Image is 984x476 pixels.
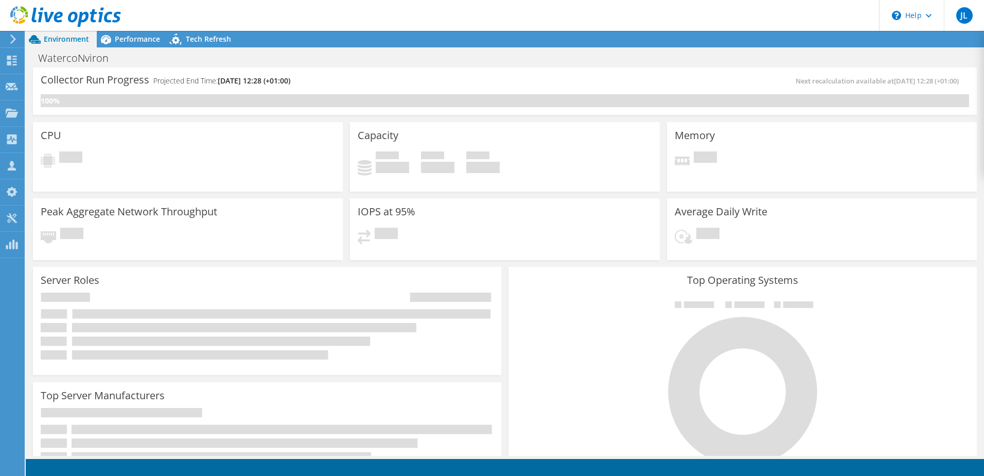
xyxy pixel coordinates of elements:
[41,206,217,217] h3: Peak Aggregate Network Throughput
[44,34,89,44] span: Environment
[894,76,959,86] span: [DATE] 12:28 (+01:00)
[186,34,231,44] span: Tech Refresh
[41,275,99,286] h3: Server Roles
[694,151,717,165] span: Pending
[675,130,715,141] h3: Memory
[376,162,409,173] h4: 0 GiB
[376,151,399,162] span: Used
[892,11,901,20] svg: \n
[33,53,125,64] h1: WatercoNviron
[466,151,489,162] span: Total
[421,151,444,162] span: Free
[696,228,719,242] span: Pending
[796,76,964,86] span: Next recalculation available at
[675,206,767,217] h3: Average Daily Write
[421,162,454,173] h4: 0 GiB
[466,162,500,173] h4: 0 GiB
[153,75,290,87] h4: Projected End Time:
[956,7,973,24] span: JL
[358,206,415,217] h3: IOPS at 95%
[60,228,83,242] span: Pending
[358,130,398,141] h3: Capacity
[115,34,160,44] span: Performance
[41,390,165,401] h3: Top Server Manufacturers
[41,130,61,141] h3: CPU
[218,76,290,86] span: [DATE] 12:28 (+01:00)
[516,275,969,286] h3: Top Operating Systems
[375,228,398,242] span: Pending
[59,151,82,165] span: Pending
